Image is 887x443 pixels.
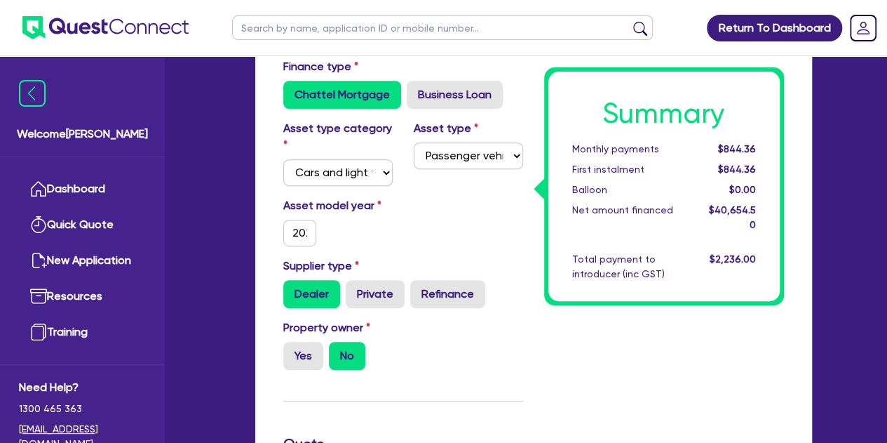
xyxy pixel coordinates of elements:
[19,279,146,315] a: Resources
[283,120,393,154] label: Asset type category
[845,10,881,46] a: Dropdown toggle
[17,126,148,143] span: Welcome [PERSON_NAME]
[562,203,698,232] div: Net amount financed
[709,253,755,265] span: $2,236.00
[283,319,370,336] label: Property owner
[717,164,755,175] span: $844.36
[19,171,146,207] a: Dashboard
[407,81,503,109] label: Business Loan
[273,197,403,214] label: Asset model year
[414,120,478,137] label: Asset type
[410,280,485,308] label: Refinance
[30,288,47,305] img: resources
[717,143,755,154] span: $844.36
[346,280,405,308] label: Private
[22,16,189,39] img: quest-connect-logo-blue
[232,15,653,40] input: Search by name, application ID or mobile number...
[30,324,47,340] img: training
[729,184,755,195] span: $0.00
[19,402,146,416] span: 1300 465 363
[283,258,359,275] label: Supplier type
[562,162,698,177] div: First instalment
[562,183,698,197] div: Balloon
[707,15,842,41] a: Return To Dashboard
[572,97,756,131] h1: Summary
[30,216,47,233] img: quick-quote
[329,342,365,370] label: No
[19,379,146,396] span: Need Help?
[562,252,698,282] div: Total payment to introducer (inc GST)
[283,280,340,308] label: Dealer
[562,142,698,157] div: Monthly payments
[283,81,401,109] label: Chattel Mortgage
[283,342,323,370] label: Yes
[708,204,755,230] span: $40,654.50
[283,58,358,75] label: Finance type
[30,252,47,269] img: new-application
[19,315,146,350] a: Training
[19,80,46,107] img: icon-menu-close
[19,243,146,279] a: New Application
[19,207,146,243] a: Quick Quote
